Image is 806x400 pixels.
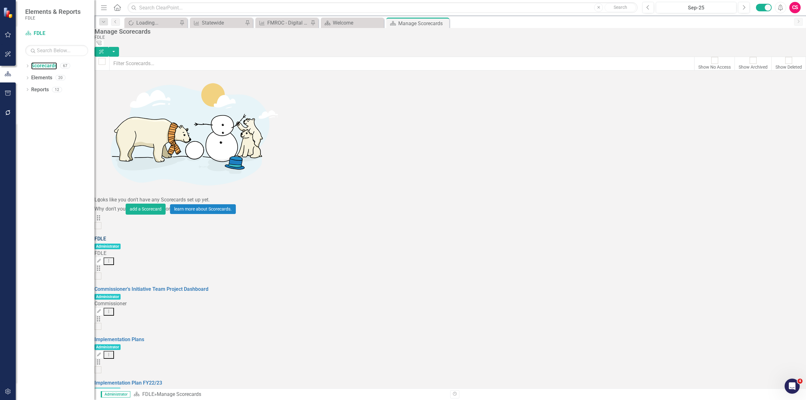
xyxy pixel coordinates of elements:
small: FDLE [25,15,81,20]
span: Why don't you [94,206,126,212]
div: » Manage Scorecards [133,391,446,398]
div: FMROC - Digital Forensics [267,19,309,27]
span: Administrator [94,344,121,350]
div: 67 [60,63,70,69]
span: Administrator [101,391,130,397]
span: Administrator [94,388,121,393]
img: Getting started [94,70,283,196]
button: CS [789,2,801,13]
a: learn more about Scorecards. [170,204,236,214]
a: Commissioner's Initiative Team Project Dashboard [94,286,208,292]
div: Manage Scorecards [398,20,448,27]
span: FDLE [94,250,106,256]
img: ClearPoint Strategy [3,7,14,18]
button: Sep-25 [656,2,736,13]
button: Search [604,3,636,12]
div: FDLE [94,35,803,40]
iframe: Intercom live chat [785,379,800,394]
span: Administrator [94,294,121,300]
div: 20 [55,75,65,81]
a: Implementation Plans [94,336,144,342]
span: Elements & Reports [25,8,81,15]
span: Commissioner [94,301,127,307]
a: Reports [31,86,49,93]
span: or [166,206,170,212]
input: Search Below... [25,45,88,56]
div: Manage Scorecards [94,28,803,35]
a: Implementation Plan FY22/23 [94,380,162,386]
a: FDLE [142,391,154,397]
a: Statewide [191,19,243,27]
div: Show No Access [698,64,731,70]
a: Loading... [126,19,178,27]
div: Sep-25 [658,4,734,12]
a: FMROC - Digital Forensics [257,19,309,27]
span: 4 [797,379,803,384]
div: Statewide [202,19,243,27]
div: 12 [52,87,62,92]
div: Looks like you don't have any Scorecards set up yet. [94,196,806,204]
div: Show Archived [739,64,768,70]
div: Show Deleted [775,64,802,70]
a: Welcome [322,19,382,27]
a: FDLE [25,30,88,37]
input: Filter Scorecards... [109,57,695,70]
input: Search ClearPoint... [128,2,638,13]
button: add a Scorecard [126,204,166,215]
span: Administrator [94,244,121,249]
div: Welcome [333,19,382,27]
a: Elements [31,74,52,82]
div: Loading... [136,19,178,27]
a: Scorecards [31,62,57,70]
a: FDLE [94,236,106,242]
span: Search [614,5,627,10]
